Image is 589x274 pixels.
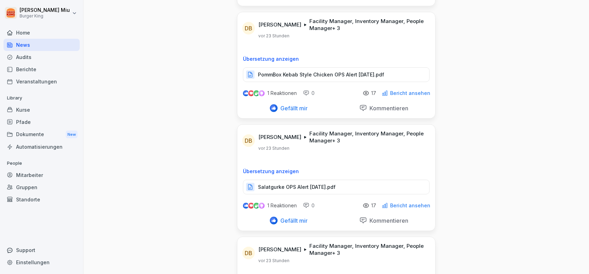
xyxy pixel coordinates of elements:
[243,169,430,174] p: Übersetzung anzeigen
[3,158,80,169] p: People
[3,193,80,206] a: Standorte
[3,141,80,153] a: Automatisierungen
[258,71,384,78] p: PommBox Kebab Style Chicken OPS Alert [DATE].pdf
[309,243,427,257] p: Facility Manager, Inventory Manager, People Manager + 3
[371,90,376,96] p: 17
[3,51,80,63] a: Audits
[249,91,254,96] img: love
[258,21,301,28] p: [PERSON_NAME]
[242,22,255,35] div: DB
[258,134,301,141] p: [PERSON_NAME]
[278,105,308,112] p: Gefällt mir
[243,56,430,62] p: Übersetzung anzeigen
[258,258,289,264] p: vor 23 Stunden
[243,90,249,96] img: like
[243,73,430,80] a: PommBox Kebab Style Chicken OPS Alert [DATE].pdf
[258,33,289,39] p: vor 23 Stunden
[267,203,297,208] p: 1 Reaktionen
[3,104,80,116] a: Kurse
[242,247,255,259] div: DB
[278,217,308,224] p: Gefällt mir
[371,203,376,208] p: 17
[3,63,80,75] a: Berichte
[3,39,80,51] a: News
[267,90,297,96] p: 1 Reaktionen
[390,203,430,208] p: Bericht ansehen
[367,217,409,224] p: Kommentieren
[390,90,430,96] p: Bericht ansehen
[258,146,289,151] p: vor 23 Stunden
[3,116,80,128] a: Pfade
[258,246,301,253] p: [PERSON_NAME]
[3,169,80,181] a: Mitarbeiter
[253,90,259,96] img: celebrate
[258,184,336,191] p: Salatgurke OPS Alert [DATE].pdf
[3,128,80,141] div: Dokumente
[3,92,80,104] p: Library
[309,130,427,144] p: Facility Manager, Inventory Manager, People Manager + 3
[253,203,259,209] img: celebrate
[3,256,80,268] a: Einstellungen
[259,90,265,96] img: inspiring
[3,128,80,141] a: DokumenteNew
[242,134,255,147] div: DB
[66,131,78,139] div: New
[3,181,80,193] a: Gruppen
[3,244,80,256] div: Support
[3,27,80,39] a: Home
[309,18,427,32] p: Facility Manager, Inventory Manager, People Manager + 3
[259,202,265,209] img: inspiring
[367,105,409,112] p: Kommentieren
[3,75,80,88] a: Veranstaltungen
[243,186,430,193] a: Salatgurke OPS Alert [DATE].pdf
[20,14,70,18] p: Burger King
[249,203,254,208] img: love
[20,7,70,13] p: [PERSON_NAME] Miu
[243,203,249,208] img: like
[303,202,315,209] div: 0
[303,90,315,97] div: 0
